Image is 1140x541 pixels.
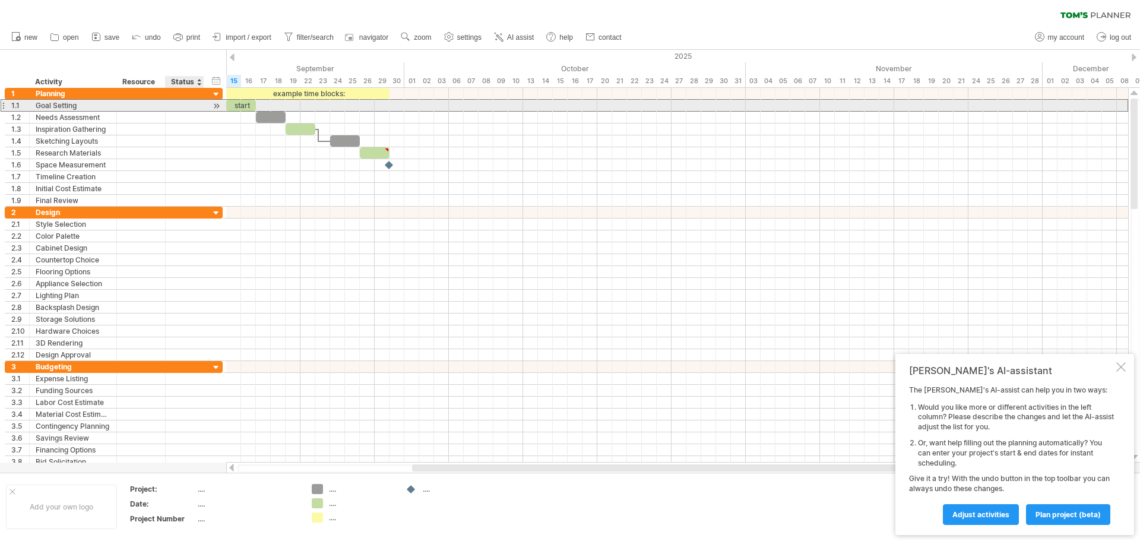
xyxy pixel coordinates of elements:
div: Project Number [130,514,195,524]
a: AI assist [491,30,537,45]
a: my account [1032,30,1088,45]
a: Adjust activities [943,504,1019,525]
div: 1.4 [11,135,29,147]
div: Monday, 3 November 2025 [746,75,761,87]
div: Friday, 19 September 2025 [286,75,300,87]
div: Thursday, 16 October 2025 [568,75,582,87]
span: zoom [414,33,431,42]
div: 1.9 [11,195,29,206]
span: print [186,33,200,42]
div: Friday, 31 October 2025 [731,75,746,87]
div: Resource [122,76,159,88]
a: navigator [343,30,392,45]
div: 2.8 [11,302,29,313]
div: Thursday, 9 October 2025 [493,75,508,87]
div: Wednesday, 17 September 2025 [256,75,271,87]
div: Monday, 1 December 2025 [1043,75,1057,87]
div: Tuesday, 25 November 2025 [983,75,998,87]
div: Wednesday, 12 November 2025 [850,75,864,87]
div: .... [329,512,394,523]
div: Thursday, 13 November 2025 [864,75,879,87]
div: scroll to activity [211,100,222,112]
div: Friday, 10 October 2025 [508,75,523,87]
div: Thursday, 30 October 2025 [716,75,731,87]
div: Thursday, 20 November 2025 [939,75,954,87]
a: settings [441,30,485,45]
div: Tuesday, 7 October 2025 [464,75,479,87]
div: .... [198,484,297,494]
div: 3D Rendering [36,337,110,349]
a: contact [582,30,625,45]
div: Friday, 3 October 2025 [434,75,449,87]
div: 3.1 [11,373,29,384]
a: open [47,30,83,45]
div: 3.4 [11,409,29,420]
div: Friday, 28 November 2025 [1028,75,1043,87]
div: Timeline Creation [36,171,110,182]
div: Color Palette [36,230,110,242]
div: Tuesday, 30 September 2025 [389,75,404,87]
div: Wednesday, 22 October 2025 [627,75,642,87]
a: help [543,30,577,45]
div: 2.5 [11,266,29,277]
span: log out [1110,33,1131,42]
div: Tuesday, 16 September 2025 [241,75,256,87]
div: November 2025 [746,62,1043,75]
div: 2.1 [11,219,29,230]
div: Savings Review [36,432,110,444]
a: zoom [398,30,435,45]
a: save [88,30,123,45]
div: .... [423,484,487,494]
div: Design [36,207,110,218]
span: my account [1048,33,1084,42]
div: Storage Solutions [36,314,110,325]
div: 3.2 [11,385,29,396]
span: Adjust activities [952,510,1009,519]
span: undo [145,33,161,42]
div: September 2025 [78,62,404,75]
div: Tuesday, 4 November 2025 [761,75,775,87]
div: Tuesday, 2 December 2025 [1057,75,1072,87]
div: 1.5 [11,147,29,159]
div: Friday, 17 October 2025 [582,75,597,87]
div: Friday, 14 November 2025 [879,75,894,87]
div: Bid Solicitation [36,456,110,467]
div: 3.6 [11,432,29,444]
div: Friday, 7 November 2025 [805,75,820,87]
div: Monday, 29 September 2025 [375,75,389,87]
span: settings [457,33,482,42]
div: Backsplash Design [36,302,110,313]
div: Friday, 24 October 2025 [657,75,672,87]
div: Friday, 5 December 2025 [1102,75,1117,87]
div: 1.1 [11,100,29,111]
div: Funding Sources [36,385,110,396]
a: plan project (beta) [1026,504,1110,525]
div: Labor Cost Estimate [36,397,110,408]
div: 2.11 [11,337,29,349]
span: plan project (beta) [1035,510,1101,519]
div: Wednesday, 8 October 2025 [479,75,493,87]
div: Date: [130,499,195,509]
div: 2.9 [11,314,29,325]
div: Activity [35,76,110,88]
div: Monday, 20 October 2025 [597,75,612,87]
div: Expense Listing [36,373,110,384]
div: The [PERSON_NAME]'s AI-assist can help you in two ways: Give it a try! With the undo button in th... [909,385,1114,524]
div: 3.3 [11,397,29,408]
div: 3.8 [11,456,29,467]
span: new [24,33,37,42]
div: Appliance Selection [36,278,110,289]
div: start [226,100,256,111]
div: Planning [36,88,110,99]
div: 2.7 [11,290,29,301]
div: Status [171,76,197,88]
a: new [8,30,41,45]
div: Tuesday, 28 October 2025 [686,75,701,87]
div: Thursday, 6 November 2025 [790,75,805,87]
div: Monday, 10 November 2025 [820,75,835,87]
div: 1.2 [11,112,29,123]
div: Wednesday, 3 December 2025 [1072,75,1087,87]
div: Thursday, 25 September 2025 [345,75,360,87]
div: 1 [11,88,29,99]
div: Style Selection [36,219,110,230]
